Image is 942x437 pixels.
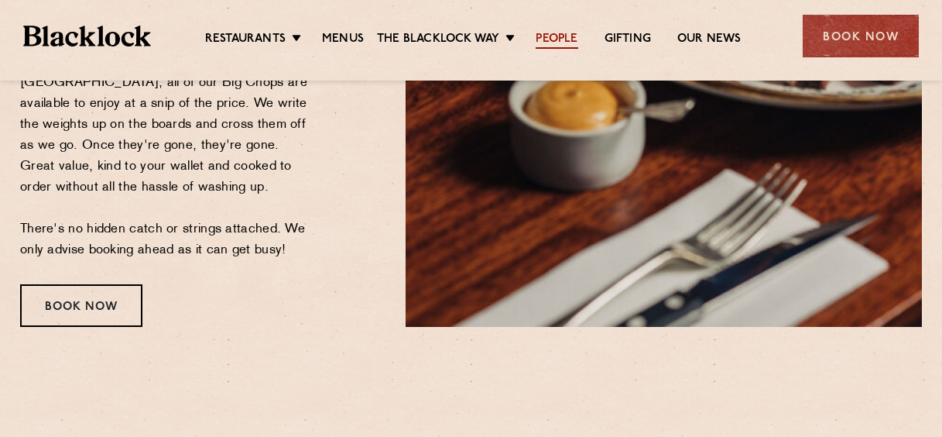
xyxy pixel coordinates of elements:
[23,26,151,47] img: BL_Textured_Logo-footer-cropped.svg
[20,284,142,327] div: Book Now
[205,32,286,49] a: Restaurants
[803,15,919,57] div: Book Now
[605,32,651,49] a: Gifting
[377,32,499,49] a: The Blacklock Way
[677,32,742,49] a: Our News
[322,32,364,49] a: Menus
[536,32,577,49] a: People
